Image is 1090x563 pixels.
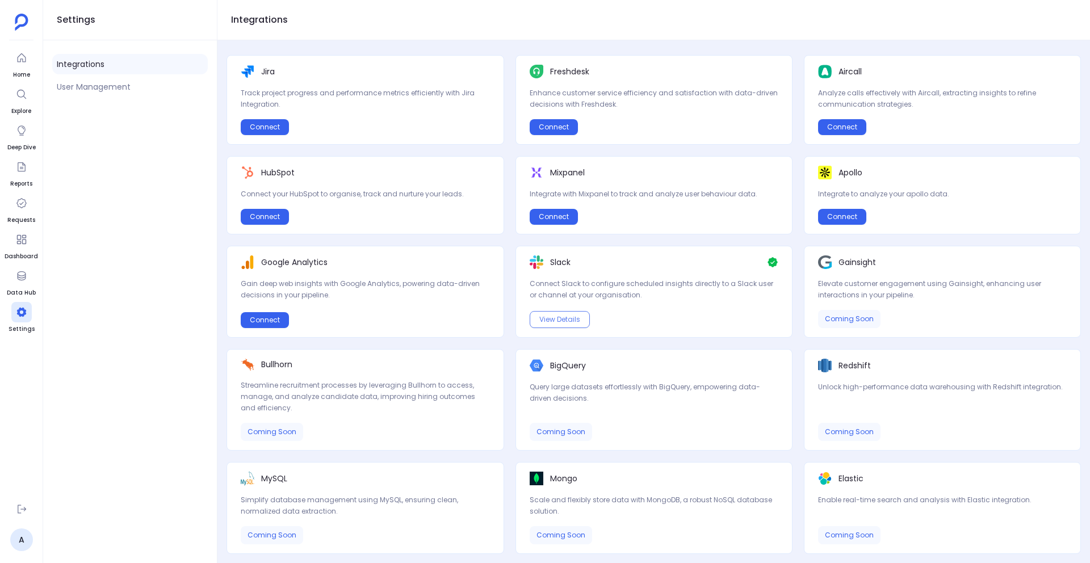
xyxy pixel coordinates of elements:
[7,216,35,225] span: Requests
[15,14,28,31] img: petavue logo
[839,66,862,78] p: Aircall
[241,526,303,544] div: Coming Soon
[818,310,881,328] div: Coming Soon
[550,66,589,78] p: Freshdesk
[7,120,36,152] a: Deep Dive
[7,288,36,297] span: Data Hub
[241,188,489,200] p: Connect your HubSpot to organise, track and nurture your leads.
[52,77,208,97] a: User Management
[530,494,778,517] p: Scale and flexibly store data with MongoDB, a robust NoSQL database solution.
[231,12,288,28] h1: Integrations
[530,119,578,135] button: Connect
[261,167,295,179] p: HubSpot
[827,123,857,132] span: Connect
[7,193,35,225] a: Requests
[241,494,489,517] p: Simplify database management using MySQL, ensuring clean, normalized data extraction.
[250,123,280,132] span: Connect
[818,87,1067,110] p: Analyze calls effectively with Aircall, extracting insights to refine communication strategies.
[241,209,289,225] button: Connect
[530,188,778,200] p: Integrate with Mixpanel to track and analyze user behaviour data.
[11,48,32,79] a: Home
[261,257,328,268] p: Google Analytics
[241,278,489,301] p: Gain deep web insights with Google Analytics, powering data-driven decisions in your pipeline.
[250,212,280,221] span: Connect
[9,325,35,334] span: Settings
[539,315,580,324] span: View Details
[818,209,866,225] button: Connect
[7,143,36,152] span: Deep Dive
[818,119,866,135] button: Connect
[818,423,881,441] div: Coming Soon
[5,252,38,261] span: Dashboard
[261,473,287,485] p: MySQL
[530,209,578,225] button: Connect
[9,302,35,334] a: Settings
[818,188,1067,200] p: Integrate to analyze your apollo data.
[10,157,32,188] a: Reports
[11,84,32,116] a: Explore
[818,526,881,544] div: Coming Soon
[818,494,1067,506] p: Enable real-time search and analysis with Elastic integration.
[241,119,289,135] button: Connect
[5,229,38,261] a: Dashboard
[839,360,871,372] p: Redshift
[241,312,289,328] button: Connect
[261,359,292,371] p: Bullhorn
[818,381,1067,393] p: Unlock high-performance data warehousing with Redshift integration.
[261,66,275,78] p: Jira
[839,473,863,485] p: Elastic
[7,266,36,297] a: Data Hub
[530,526,592,544] div: Coming Soon
[11,107,32,116] span: Explore
[827,212,857,221] span: Connect
[530,278,778,301] p: Connect Slack to configure scheduled insights directly to a Slack user or channel at your organis...
[530,87,778,110] p: Enhance customer service efficiency and satisfaction with data-driven decisions with Freshdesk.
[241,380,489,414] p: Streamline recruitment processes by leveraging Bullhorn to access, manage, and analyze candidate ...
[250,316,280,325] span: Connect
[839,167,862,179] p: Apollo
[550,257,571,268] p: Slack
[550,360,586,372] p: BigQuery
[530,423,592,441] div: Coming Soon
[550,473,577,485] p: Mongo
[52,54,208,74] a: Integrations
[767,255,778,269] img: Check Icon
[818,278,1067,301] p: Elevate customer engagement using Gainsight, enhancing user interactions in your pipeline.
[11,70,32,79] span: Home
[839,257,876,268] p: Gainsight
[539,212,569,221] span: Connect
[10,528,33,551] a: A
[530,381,778,404] p: Query large datasets effortlessly with BigQuery, empowering data-driven decisions.
[10,179,32,188] span: Reports
[241,423,303,441] div: Coming Soon
[539,123,569,132] span: Connect
[241,87,489,110] p: Track project progress and performance metrics efficiently with Jira Integration.
[530,311,590,328] button: View Details
[550,167,585,179] p: Mixpanel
